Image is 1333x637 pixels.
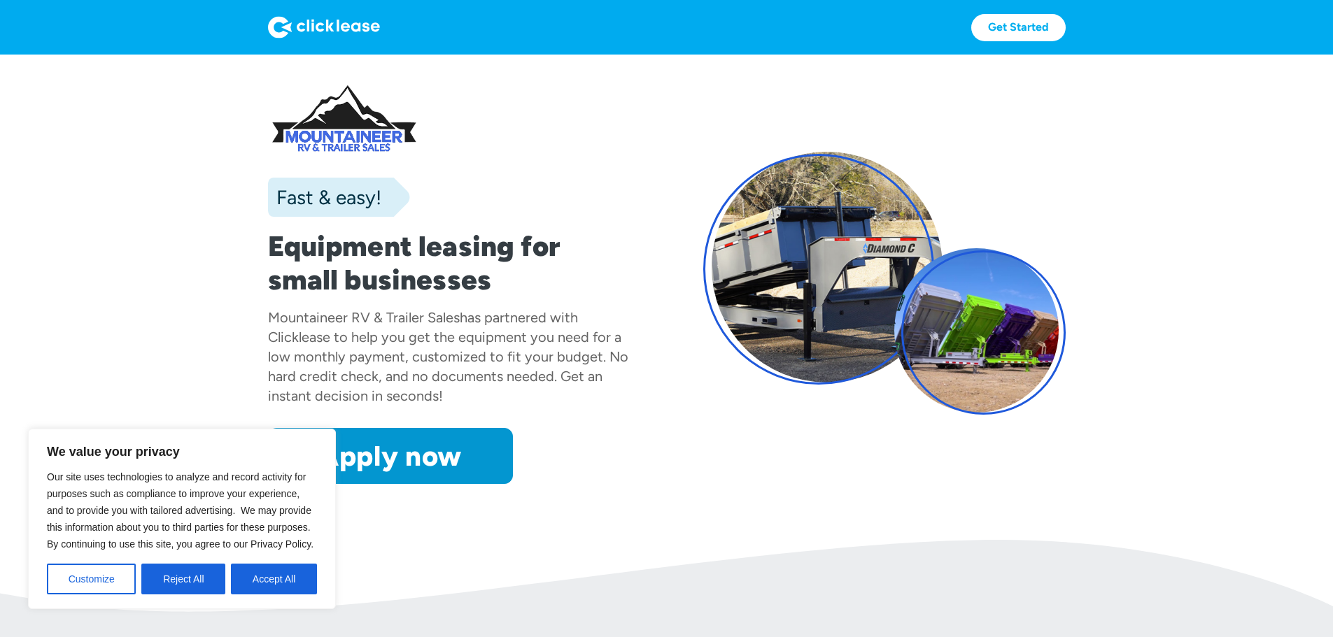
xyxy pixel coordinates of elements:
[47,471,313,550] span: Our site uses technologies to analyze and record activity for purposes such as compliance to impr...
[971,14,1066,41] a: Get Started
[28,429,336,609] div: We value your privacy
[268,309,460,326] div: Mountaineer RV & Trailer Sales
[141,564,225,594] button: Reject All
[47,564,136,594] button: Customize
[268,229,630,296] h1: Equipment leasing for small businesses
[268,428,513,484] a: Apply now
[268,16,380,38] img: Logo
[268,183,381,211] div: Fast & easy!
[231,564,317,594] button: Accept All
[268,309,628,404] div: has partnered with Clicklease to help you get the equipment you need for a low monthly payment, c...
[47,443,317,460] p: We value your privacy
